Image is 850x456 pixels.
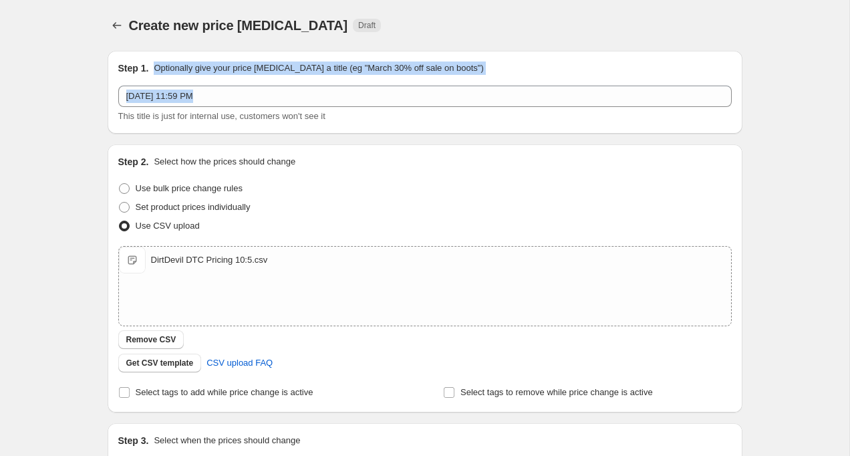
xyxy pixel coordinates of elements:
div: DirtDevil DTC Pricing 10:5.csv [151,253,268,267]
button: Get CSV template [118,354,202,372]
button: Price change jobs [108,16,126,35]
input: 30% off holiday sale [118,86,732,107]
span: This title is just for internal use, customers won't see it [118,111,325,121]
span: Select tags to remove while price change is active [460,387,653,397]
span: Use bulk price change rules [136,183,243,193]
span: Remove CSV [126,334,176,345]
span: Draft [358,20,376,31]
span: Get CSV template [126,358,194,368]
span: CSV upload FAQ [206,356,273,370]
span: Create new price [MEDICAL_DATA] [129,18,348,33]
span: Set product prices individually [136,202,251,212]
h2: Step 2. [118,155,149,168]
p: Optionally give your price [MEDICAL_DATA] a title (eg "March 30% off sale on boots") [154,62,483,75]
span: Use CSV upload [136,221,200,231]
span: Select tags to add while price change is active [136,387,313,397]
h2: Step 3. [118,434,149,447]
a: CSV upload FAQ [198,352,281,374]
p: Select when the prices should change [154,434,300,447]
h2: Step 1. [118,62,149,75]
button: Remove CSV [118,330,184,349]
p: Select how the prices should change [154,155,295,168]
